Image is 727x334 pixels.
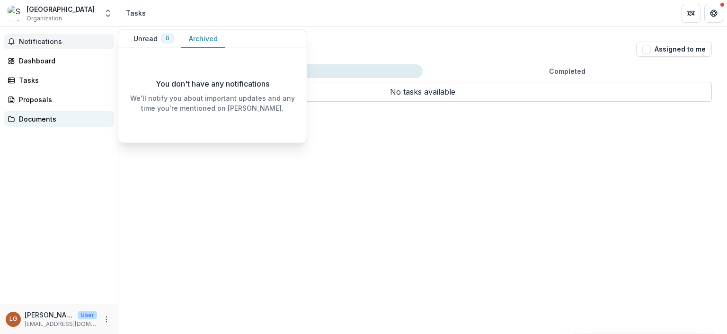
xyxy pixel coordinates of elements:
button: Partners [682,4,700,23]
div: Dashboard [19,56,106,66]
button: Assigned to me [636,42,712,57]
p: [PERSON_NAME] [25,310,74,320]
a: Dashboard [4,53,114,69]
a: Documents [4,111,114,127]
p: [EMAIL_ADDRESS][DOMAIN_NAME] [25,320,97,328]
p: No tasks available [133,82,712,102]
button: More [101,314,112,325]
div: Tasks [19,75,106,85]
div: Proposals [19,95,106,105]
button: Open entity switcher [101,4,115,23]
nav: breadcrumb [122,6,150,20]
button: Unread [126,30,181,48]
div: Tasks [126,8,146,18]
a: Tasks [4,72,114,88]
div: Laura Gaida [9,316,18,322]
span: Organization [27,14,62,23]
button: Archived [181,30,225,48]
div: [GEOGRAPHIC_DATA] [27,4,95,14]
a: Proposals [4,92,114,107]
div: Documents [19,114,106,124]
p: We'll notify you about important updates and any time you're mentioned on [PERSON_NAME]. [126,93,299,113]
p: User [78,311,97,319]
img: Southeastern University [8,6,23,21]
button: Notifications [4,34,114,49]
span: 0 [166,35,169,42]
span: Notifications [19,38,110,46]
p: You don't have any notifications [156,78,269,89]
button: Get Help [704,4,723,23]
button: Completed [423,64,712,78]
